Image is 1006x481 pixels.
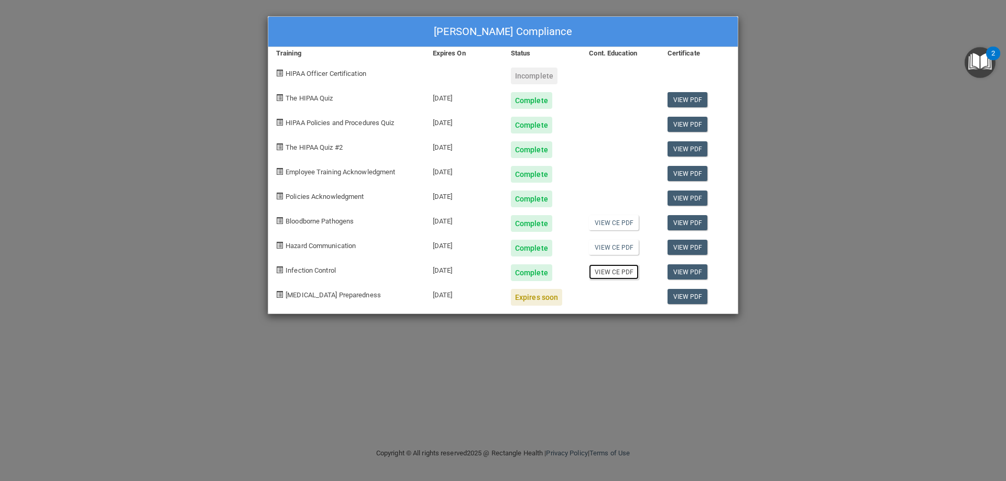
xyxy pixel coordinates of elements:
a: View PDF [668,117,708,132]
span: The HIPAA Quiz #2 [286,143,343,151]
span: Bloodborne Pathogens [286,217,354,225]
span: HIPAA Policies and Procedures Quiz [286,119,394,127]
div: Expires On [425,47,503,60]
div: Complete [511,215,552,232]
div: Complete [511,117,552,133]
div: [DATE] [425,109,503,133]
a: View CE PDF [589,215,639,230]
span: Hazard Communication [286,242,356,250]
div: Complete [511,92,552,109]
div: [DATE] [425,256,503,281]
div: Complete [511,191,552,207]
div: Complete [511,240,552,256]
a: View PDF [668,289,708,304]
div: [DATE] [425,183,503,207]
div: Complete [511,141,552,158]
div: Complete [511,264,552,281]
div: Incomplete [511,68,557,84]
span: Employee Training Acknowledgment [286,168,395,176]
div: Certificate [660,47,738,60]
span: HIPAA Officer Certification [286,70,366,77]
a: View PDF [668,141,708,156]
a: View PDF [668,264,708,279]
div: Cont. Education [581,47,659,60]
div: [DATE] [425,207,503,232]
span: [MEDICAL_DATA] Preparedness [286,291,381,299]
a: View PDF [668,191,708,206]
div: 2 [991,53,995,67]
div: [DATE] [425,133,503,158]
div: [PERSON_NAME] Compliance [268,17,738,47]
div: [DATE] [425,281,503,306]
div: Training [268,47,425,60]
a: View PDF [668,240,708,255]
a: View PDF [668,92,708,107]
div: Complete [511,166,552,183]
span: The HIPAA Quiz [286,94,333,102]
div: Expires soon [511,289,562,306]
button: Open Resource Center, 2 new notifications [965,47,996,78]
div: Status [503,47,581,60]
div: [DATE] [425,158,503,183]
a: View PDF [668,166,708,181]
div: [DATE] [425,232,503,256]
span: Policies Acknowledgment [286,193,364,200]
a: View PDF [668,215,708,230]
span: Infection Control [286,266,336,274]
a: View CE PDF [589,240,639,255]
a: View CE PDF [589,264,639,279]
div: [DATE] [425,84,503,109]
